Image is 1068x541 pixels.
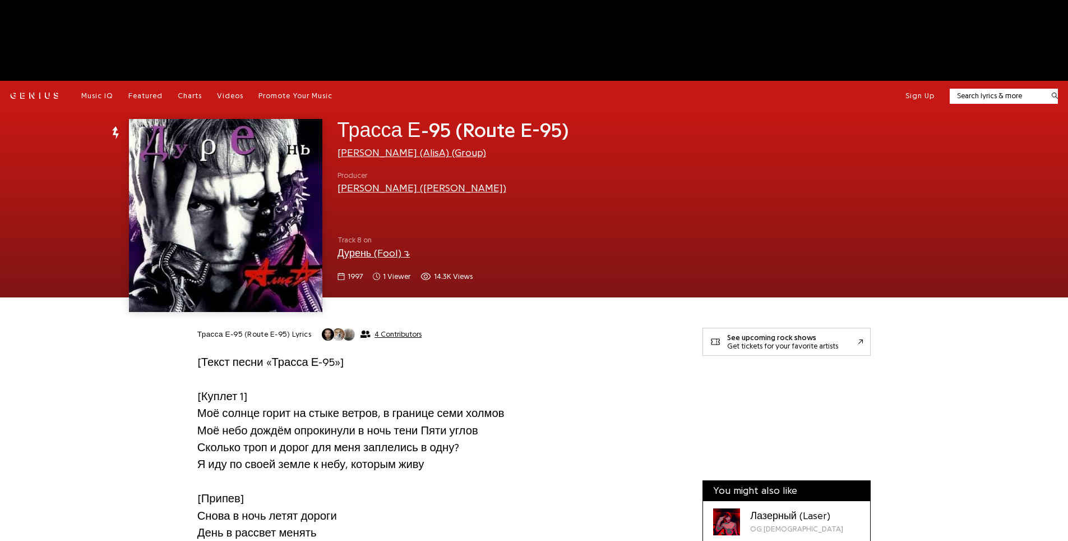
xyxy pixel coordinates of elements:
button: 4 Contributors [321,328,422,341]
span: Charts [178,92,202,99]
span: Producer [337,170,506,181]
a: [PERSON_NAME] (AlisA) (Group) [337,148,486,158]
div: Get tickets for your favorite artists [727,342,838,350]
span: 1997 [348,271,363,282]
a: Дурень (Fool) [337,248,410,258]
div: OG [DEMOGRAPHIC_DATA] [750,524,843,535]
span: 14.3K views [434,271,473,282]
a: [PERSON_NAME] ([PERSON_NAME]) [337,183,506,193]
a: See upcoming rock showsGet tickets for your favorite artists [702,328,871,356]
span: 1 viewer [373,271,410,282]
div: Cover art for Лазерный (Laser) by OG Buda [713,508,740,535]
span: 14,299 views [420,271,473,282]
a: Music IQ [81,91,113,101]
div: Лазерный (Laser) [750,508,843,524]
span: Track 8 on [337,235,688,246]
h2: Трасса Е-95 (Route E-95) Lyrics [197,329,311,340]
span: 1 viewer [383,271,410,282]
span: Promote Your Music [258,92,332,99]
a: Videos [217,91,243,101]
img: Cover art for Трасса Е-95 (Route E-95) by АлисА (AlisA) (Group) [129,119,322,312]
div: You might also like [703,481,870,501]
span: Videos [217,92,243,99]
a: Charts [178,91,202,101]
span: Music IQ [81,92,113,99]
a: Promote Your Music [258,91,332,101]
span: Featured [128,92,163,99]
button: Sign Up [905,91,935,101]
div: See upcoming rock shows [727,333,838,342]
span: 4 Contributors [375,330,422,339]
input: Search lyrics & more [950,90,1044,102]
a: Featured [128,91,163,101]
span: Трасса Е-95 (Route E-95) [337,120,568,140]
